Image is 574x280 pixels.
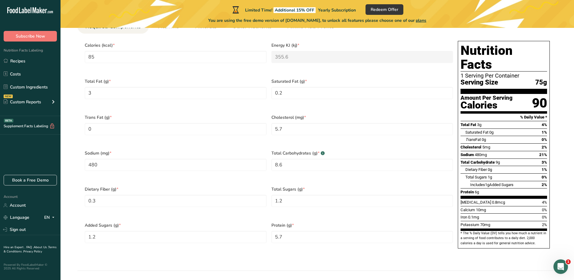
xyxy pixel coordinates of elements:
[271,186,453,192] span: Total Sugars (g)
[461,44,547,72] h1: Nutrition Facts
[542,200,547,205] span: 4%
[85,150,267,156] span: Sodium (mg)
[542,160,547,165] span: 3%
[542,215,547,219] span: 0%
[542,145,547,149] span: 2%
[461,160,495,165] span: Total Carbohydrate
[468,215,479,219] span: 0.1mg
[461,95,513,101] div: Amount Per Serving
[542,122,547,127] span: 4%
[85,114,267,121] span: Trans Fat (g)
[461,222,479,227] span: Potassium
[4,263,57,270] div: Powered By FoodLabelMaker © 2025 All Rights Reserved
[271,78,453,85] span: Saturated Fat (g)
[44,214,57,221] div: EN
[461,200,491,205] span: [MEDICAL_DATA]
[85,78,267,85] span: Total Fat (g)
[465,130,488,135] span: Saturated Fat
[465,137,481,142] span: Fat
[416,18,426,23] span: plans
[465,137,475,142] i: Trans
[318,7,356,13] span: Yearly Subscription
[4,175,57,185] a: Book a Free Demo
[488,175,492,179] span: 1g
[461,215,467,219] span: Iron
[476,208,486,212] span: 10mg
[485,182,489,187] span: 1g
[535,79,547,86] span: 75g
[475,152,487,157] span: 480mg
[539,152,547,157] span: 21%
[85,222,267,228] span: Added Sugars (g)
[4,99,41,105] div: Custom Reports
[542,175,547,179] span: 0%
[461,73,547,79] div: 1 Serving Per Container
[480,222,490,227] span: 70mg
[482,137,486,142] span: 0g
[23,249,42,254] a: Privacy Policy
[274,7,316,13] span: Additional 15% OFF
[461,231,547,246] section: * The % Daily Value (DV) tells you how much a nutrient in a serving of food contributes to a dail...
[4,31,57,42] button: Subscribe Now
[488,167,492,172] span: 0g
[4,245,57,254] a: Terms & Conditions .
[461,190,474,194] span: Protein
[461,145,481,149] span: Cholesterol
[465,167,487,172] span: Dietary Fiber
[461,114,547,121] section: % Daily Value *
[4,119,13,122] div: BETA
[271,114,453,121] span: Cholesterol (mg)
[496,160,500,165] span: 9g
[271,42,453,48] span: Energy KJ (kj)
[271,150,453,156] span: Total Carbohydrates (g)
[271,222,453,228] span: Protein (g)
[85,186,267,192] span: Dietary Fiber (g)
[542,137,547,142] span: 0%
[482,145,490,149] span: 5mg
[4,95,13,98] div: NEW
[4,245,25,249] a: Hire an Expert .
[85,42,267,48] span: Calories (kcal)
[366,4,403,15] button: Redeem Offer
[492,200,505,205] span: 0.8mcg
[542,167,547,172] span: 1%
[26,245,34,249] a: FAQ .
[542,130,547,135] span: 1%
[461,122,476,127] span: Total Fat
[553,259,568,274] iframe: Intercom live chat
[475,190,479,194] span: 6g
[231,6,356,13] div: Limited Time!
[4,212,29,223] a: Language
[461,101,513,110] div: Calories
[16,33,45,39] span: Subscribe Now
[371,6,398,13] span: Redeem Offer
[208,17,426,24] span: You are using the free demo version of [DOMAIN_NAME], to unlock all features please choose one of...
[461,79,498,86] span: Serving Size
[461,152,474,157] span: Sodium
[34,245,48,249] a: About Us .
[566,259,571,264] span: 1
[489,130,494,135] span: 0g
[542,182,547,187] span: 2%
[542,222,547,227] span: 2%
[461,208,475,212] span: Calcium
[470,182,513,187] span: Includes Added Sugars
[542,208,547,212] span: 0%
[465,175,487,179] span: Total Sugars
[477,122,481,127] span: 3g
[532,95,547,111] div: 90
